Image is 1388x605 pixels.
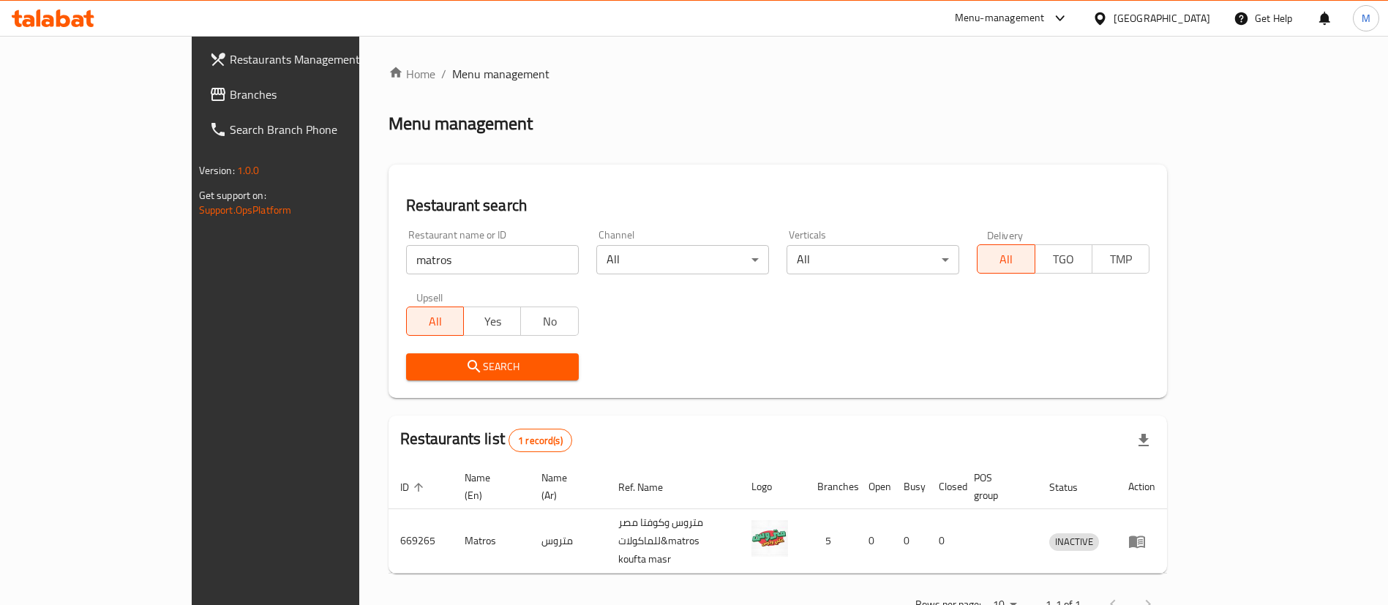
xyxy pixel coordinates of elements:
th: Branches [806,465,857,509]
table: enhanced table [389,465,1168,574]
button: Search [406,353,579,380]
button: Yes [463,307,521,336]
li: / [441,65,446,83]
span: Ref. Name [618,478,682,496]
nav: breadcrumb [389,65,1168,83]
span: Yes [470,311,515,332]
h2: Restaurants list [400,428,572,452]
span: Restaurants Management [230,50,412,68]
th: Logo [740,465,806,509]
h2: Menu management [389,112,533,135]
button: All [406,307,464,336]
span: Status [1049,478,1097,496]
a: Search Branch Phone [198,112,424,147]
td: 0 [927,509,962,574]
th: Closed [927,465,962,509]
span: Menu management [452,65,549,83]
span: 1.0.0 [237,161,260,180]
img: Matros [751,520,788,557]
td: Matros [453,509,530,574]
a: Branches [198,77,424,112]
td: 0 [892,509,927,574]
span: Get support on: [199,186,266,205]
span: Branches [230,86,412,103]
td: متروس [530,509,607,574]
div: Menu-management [955,10,1045,27]
div: [GEOGRAPHIC_DATA] [1114,10,1210,26]
td: 5 [806,509,857,574]
th: Action [1117,465,1167,509]
span: TGO [1041,249,1087,270]
span: M [1362,10,1370,26]
span: ID [400,478,428,496]
span: INACTIVE [1049,533,1099,550]
span: Search [418,358,567,376]
div: Menu [1128,533,1155,550]
div: All [787,245,959,274]
th: Open [857,465,892,509]
h2: Restaurant search [406,195,1150,217]
div: All [596,245,769,274]
span: Name (Ar) [541,469,589,504]
button: No [520,307,578,336]
td: متروس وكوفتا مصر للماكولات&matros koufta masr [607,509,740,574]
div: Export file [1126,423,1161,458]
button: All [977,244,1035,274]
div: Total records count [509,429,572,452]
span: TMP [1098,249,1144,270]
span: 1 record(s) [509,434,571,448]
a: Support.OpsPlatform [199,200,292,219]
label: Delivery [987,230,1024,240]
button: TMP [1092,244,1149,274]
button: TGO [1035,244,1092,274]
input: Search for restaurant name or ID.. [406,245,579,274]
span: All [983,249,1029,270]
span: Name (En) [465,469,512,504]
a: Restaurants Management [198,42,424,77]
span: POS group [974,469,1021,504]
label: Upsell [416,292,443,302]
span: Version: [199,161,235,180]
div: INACTIVE [1049,533,1099,551]
span: All [413,311,458,332]
th: Busy [892,465,927,509]
td: 0 [857,509,892,574]
span: No [527,311,572,332]
span: Search Branch Phone [230,121,412,138]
